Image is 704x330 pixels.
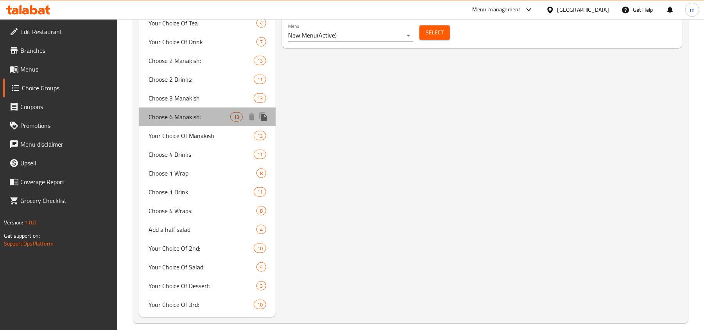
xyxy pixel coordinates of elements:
[3,172,118,191] a: Coverage Report
[256,18,266,28] div: Choices
[139,295,276,314] div: Your Choice Of 3rd:10
[20,65,111,74] span: Menus
[254,187,266,197] div: Choices
[149,150,254,159] span: Choose 4 Drinks
[139,126,276,145] div: Your Choice Of Manakish13
[288,24,299,29] label: Menu
[139,201,276,220] div: Choose 4 Wraps:8
[149,300,254,309] span: Your Choice Of 3rd:
[3,135,118,154] a: Menu disclaimer
[256,281,266,291] div: Choices
[149,262,256,272] span: Your Choice Of Salad:
[257,207,266,215] span: 8
[257,226,266,233] span: 4
[20,46,111,55] span: Branches
[20,140,111,149] span: Menu disclaimer
[256,206,266,215] div: Choices
[256,225,266,234] div: Choices
[254,188,266,196] span: 11
[254,75,266,84] div: Choices
[246,111,258,123] button: delete
[139,32,276,51] div: Your Choice Of Drink7
[254,95,266,102] span: 13
[139,220,276,239] div: Add a half salad4
[254,150,266,159] div: Choices
[149,131,254,140] span: Your Choice Of Manakish
[230,112,243,122] div: Choices
[149,37,256,47] span: Your Choice Of Drink
[254,93,266,103] div: Choices
[473,5,521,14] div: Menu-management
[256,37,266,47] div: Choices
[139,14,276,32] div: Your Choice Of Tea4
[257,264,266,271] span: 4
[149,206,256,215] span: Choose 4 Wraps:
[3,116,118,135] a: Promotions
[419,25,450,40] button: Select
[4,239,54,249] a: Support.OpsPlatform
[4,217,23,228] span: Version:
[139,108,276,126] div: Choose 6 Manakish:13deleteduplicate
[557,5,609,14] div: [GEOGRAPHIC_DATA]
[149,244,254,253] span: Your Choice Of 2nd:
[139,51,276,70] div: Choose 2 Manakish:13
[149,18,256,28] span: Your Choice Of Tea
[20,27,111,36] span: Edit Restaurant
[690,5,695,14] span: m
[149,56,254,65] span: Choose 2 Manakish:
[254,132,266,140] span: 13
[20,177,111,187] span: Coverage Report
[20,121,111,130] span: Promotions
[3,60,118,79] a: Menus
[258,111,269,123] button: duplicate
[149,281,256,291] span: Your Choice Of Dessert:
[139,258,276,276] div: Your Choice Of Salad:4
[257,282,266,290] span: 3
[254,301,266,308] span: 10
[24,217,36,228] span: 1.0.0
[254,300,266,309] div: Choices
[254,244,266,253] div: Choices
[149,93,254,103] span: Choose 3 Manakish
[139,145,276,164] div: Choose 4 Drinks11
[22,83,111,93] span: Choice Groups
[4,231,40,241] span: Get support on:
[231,113,242,121] span: 13
[149,75,254,84] span: Choose 2 Drinks:
[139,89,276,108] div: Choose 3 Manakish13
[20,102,111,111] span: Coupons
[254,76,266,83] span: 11
[20,196,111,205] span: Grocery Checklist
[254,56,266,65] div: Choices
[256,169,266,178] div: Choices
[288,29,413,42] div: New Menu(Active)
[3,154,118,172] a: Upsell
[257,170,266,177] span: 8
[426,28,444,38] span: Select
[20,158,111,168] span: Upsell
[256,262,266,272] div: Choices
[257,20,266,27] span: 4
[3,79,118,97] a: Choice Groups
[139,164,276,183] div: Choose 1 Wrap8
[254,151,266,158] span: 11
[149,169,256,178] span: Choose 1 Wrap
[149,187,254,197] span: Choose 1 Drink
[3,22,118,41] a: Edit Restaurant
[149,112,230,122] span: Choose 6 Manakish:
[139,239,276,258] div: Your Choice Of 2nd:10
[254,57,266,65] span: 13
[3,97,118,116] a: Coupons
[139,183,276,201] div: Choose 1 Drink11
[139,276,276,295] div: Your Choice Of Dessert:3
[254,131,266,140] div: Choices
[257,38,266,46] span: 7
[149,225,256,234] span: Add a half salad
[3,41,118,60] a: Branches
[254,245,266,252] span: 10
[3,191,118,210] a: Grocery Checklist
[139,70,276,89] div: Choose 2 Drinks:11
